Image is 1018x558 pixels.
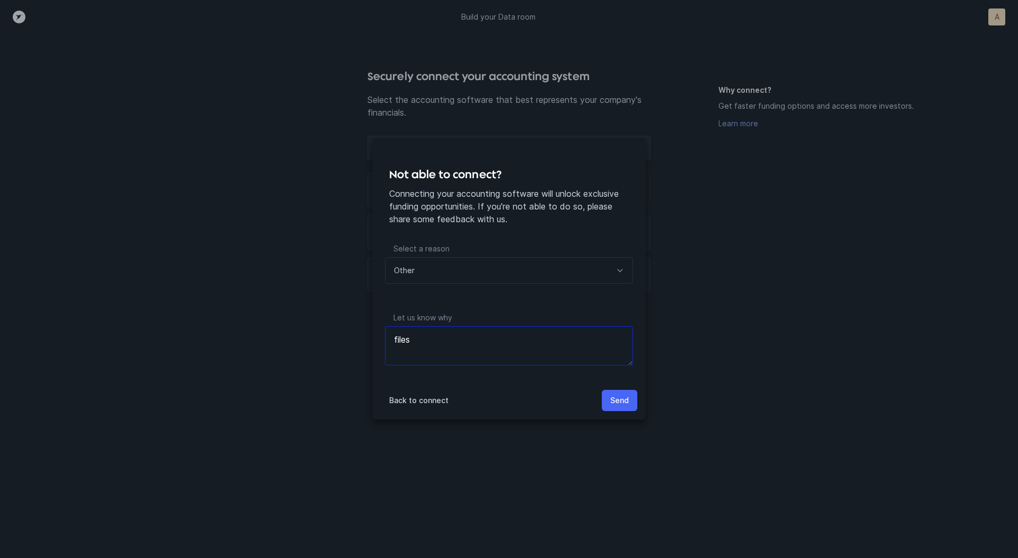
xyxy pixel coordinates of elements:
[385,311,633,326] p: Let us know why
[389,166,629,183] h4: Not able to connect?
[602,390,637,411] button: Send
[385,242,633,257] p: Select a reason
[610,394,629,407] p: Send
[389,394,449,407] p: Back to connect
[394,264,415,277] p: Other
[385,326,633,365] textarea: files
[381,390,457,411] button: Back to connect
[389,187,629,225] p: Connecting your accounting software will unlock exclusive funding opportunities. If you're not ab...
